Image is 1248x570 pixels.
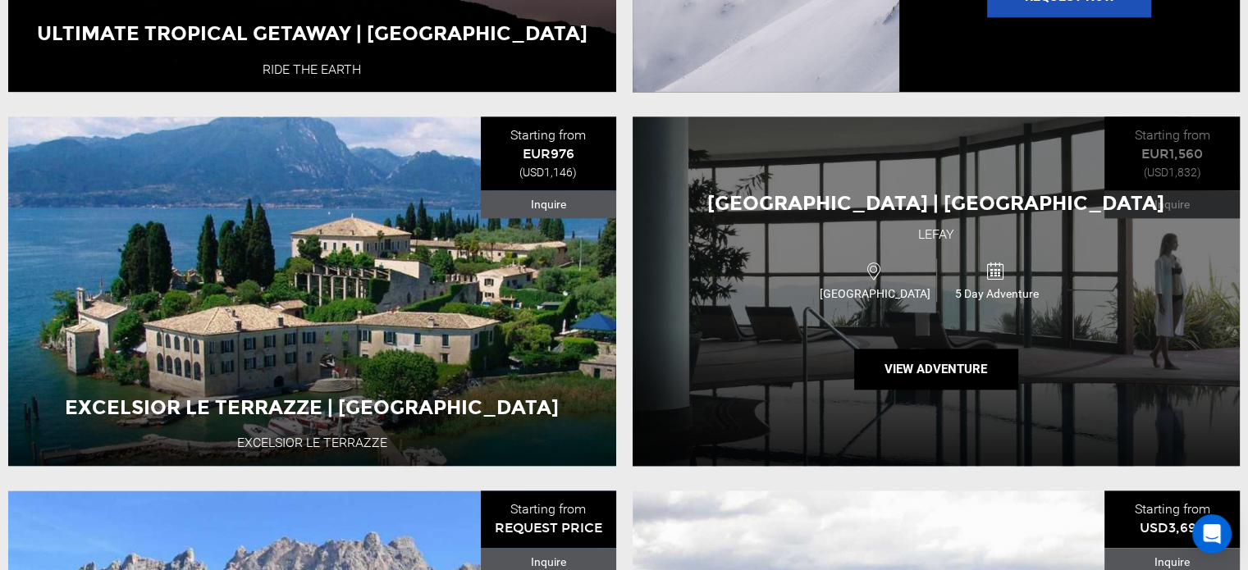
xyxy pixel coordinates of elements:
span: [GEOGRAPHIC_DATA] [815,285,936,302]
span: 5 Day Adventure [937,285,1058,302]
div: Lefay [918,226,954,244]
button: View Adventure [854,349,1018,390]
span: [GEOGRAPHIC_DATA] | [GEOGRAPHIC_DATA] [707,191,1164,215]
div: Open Intercom Messenger [1192,514,1232,554]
